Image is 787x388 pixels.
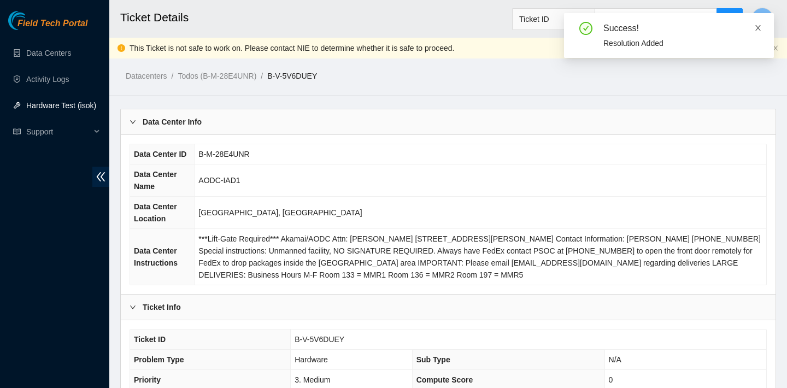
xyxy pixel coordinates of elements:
[26,75,69,84] a: Activity Logs
[143,116,202,128] b: Data Center Info
[134,335,166,344] span: Ticket ID
[295,355,328,364] span: Hardware
[134,202,177,223] span: Data Center Location
[134,170,177,191] span: Data Center Name
[416,355,450,364] span: Sub Type
[8,11,55,30] img: Akamai Technologies
[519,11,588,27] span: Ticket ID
[603,22,761,35] div: Success!
[121,109,776,134] div: Data Center Info
[26,49,71,57] a: Data Centers
[17,19,87,29] span: Field Tech Portal
[595,8,717,30] input: Enter text here...
[295,375,330,384] span: 3. Medium
[126,72,167,80] a: Datacenters
[134,355,184,364] span: Problem Type
[143,301,181,313] b: Ticket Info
[198,234,761,279] span: ***Lift-Gate Required*** Akamai/AODC Attn: [PERSON_NAME] [STREET_ADDRESS][PERSON_NAME] Contact In...
[171,72,173,80] span: /
[8,20,87,34] a: Akamai TechnologiesField Tech Portal
[609,355,621,364] span: N/A
[198,176,240,185] span: AODC-IAD1
[603,37,761,49] div: Resolution Added
[198,208,362,217] span: [GEOGRAPHIC_DATA], [GEOGRAPHIC_DATA]
[295,335,344,344] span: B-V-5V6DUEY
[579,22,592,35] span: check-circle
[772,45,779,52] button: close
[751,8,773,30] button: C
[759,12,766,26] span: C
[716,8,743,30] button: search
[267,72,317,80] a: B-V-5V6DUEY
[130,304,136,310] span: right
[92,167,109,187] span: double-left
[134,150,186,158] span: Data Center ID
[26,121,91,143] span: Support
[416,375,473,384] span: Compute Score
[754,24,762,32] span: close
[134,375,161,384] span: Priority
[178,72,256,80] a: Todos (B-M-28E4UNR)
[609,375,613,384] span: 0
[772,45,779,51] span: close
[198,150,249,158] span: B-M-28E4UNR
[13,128,21,136] span: read
[134,246,178,267] span: Data Center Instructions
[121,295,776,320] div: Ticket Info
[26,101,96,110] a: Hardware Test (isok)
[261,72,263,80] span: /
[130,119,136,125] span: right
